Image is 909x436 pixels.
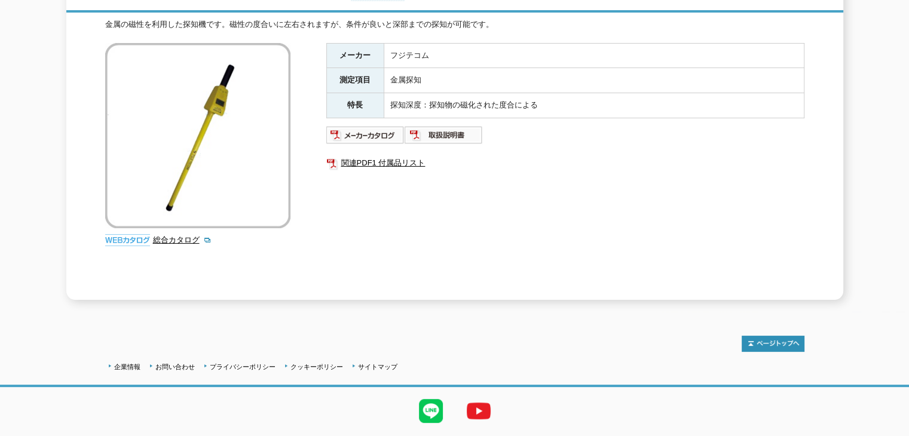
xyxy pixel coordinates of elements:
[326,43,384,68] th: メーカー
[153,235,212,244] a: 総合カタログ
[384,93,804,118] td: 探知深度：探知物の磁化された度合による
[358,363,397,370] a: サイトマップ
[326,125,405,145] img: メーカーカタログ
[326,155,804,171] a: 関連PDF1 付属品リスト
[155,363,195,370] a: お問い合わせ
[210,363,276,370] a: プライバシーポリシー
[105,43,290,228] img: マグネチックロケーター GA-1
[326,68,384,93] th: 測定項目
[455,387,503,435] img: YouTube
[105,19,804,31] div: 金属の磁性を利用した探知機です。磁性の度合いに左右されますが、条件が良いと深部までの探知が可能です。
[114,363,140,370] a: 企業情報
[405,133,483,142] a: 取扱説明書
[105,234,150,246] img: webカタログ
[326,93,384,118] th: 特長
[407,387,455,435] img: LINE
[405,125,483,145] img: 取扱説明書
[290,363,343,370] a: クッキーポリシー
[384,68,804,93] td: 金属探知
[742,336,804,352] img: トップページへ
[384,43,804,68] td: フジテコム
[326,133,405,142] a: メーカーカタログ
